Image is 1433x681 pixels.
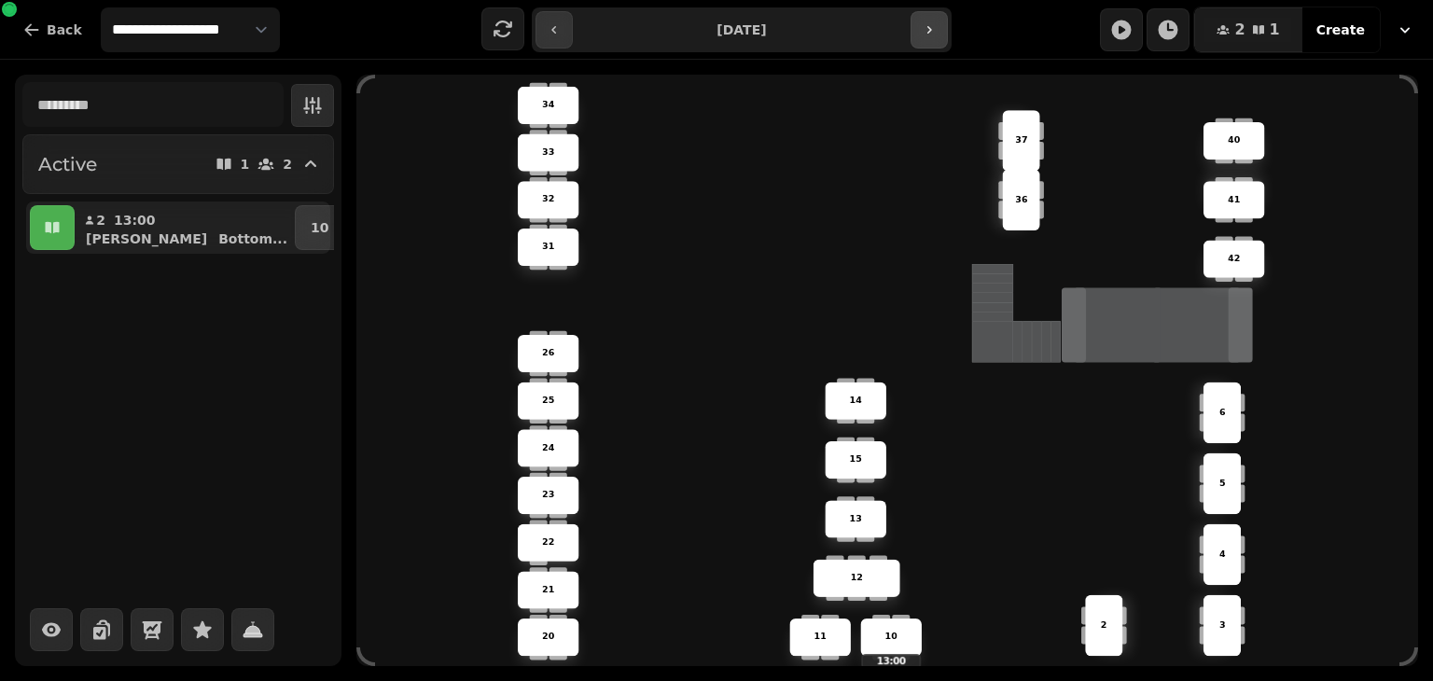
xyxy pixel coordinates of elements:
button: Back [7,7,97,52]
button: 10 [295,205,344,250]
p: 5 [1219,477,1226,490]
h2: Active [38,151,97,177]
p: 10 [885,631,897,644]
p: 13:00 [114,211,156,229]
p: 24 [542,441,554,454]
span: Create [1316,23,1365,36]
p: 23 [542,489,554,502]
p: 26 [542,347,554,360]
p: 41 [1228,193,1240,206]
p: 13 [850,512,862,525]
p: 2 [283,158,292,171]
p: 32 [542,193,554,206]
p: 11 [814,631,827,644]
span: 1 [1270,22,1280,37]
p: 34 [542,99,554,112]
p: 31 [542,241,554,254]
p: 2 [95,211,106,229]
p: 36 [1015,193,1027,206]
button: Active12 [22,134,334,194]
span: 2 [1234,22,1245,37]
button: 213:00[PERSON_NAME]Bottom... [78,205,291,250]
p: 2 [1101,618,1107,632]
p: [PERSON_NAME] [86,229,207,248]
span: Back [47,23,82,36]
p: 12 [851,572,863,585]
p: 37 [1015,134,1027,147]
p: 4 [1219,548,1226,561]
p: 40 [1228,134,1240,147]
p: 6 [1219,406,1226,419]
p: 13:00 [863,655,920,667]
p: 1 [241,158,250,171]
button: 21 [1194,7,1301,52]
p: 15 [850,453,862,466]
button: Create [1301,7,1380,52]
p: 42 [1228,253,1240,266]
p: 10 [311,218,328,237]
p: 20 [542,631,554,644]
p: 25 [542,395,554,408]
p: 21 [542,583,554,596]
p: 3 [1219,618,1226,632]
p: 33 [542,146,554,159]
p: 14 [850,395,862,408]
p: Bottom ... [218,229,287,248]
p: 22 [542,536,554,549]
